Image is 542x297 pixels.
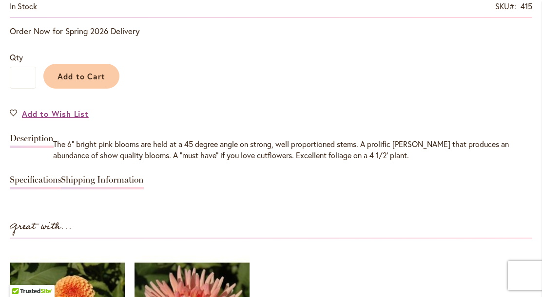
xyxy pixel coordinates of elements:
div: The 6" bright pink blooms are held at a 45 degree angle on strong, well proportioned stems. A pro... [10,139,532,161]
a: Specifications [10,175,61,189]
div: Detailed Product Info [10,129,532,195]
a: Shipping Information [61,175,144,189]
div: Availability [10,1,37,12]
p: Order Now for Spring 2026 Delivery [10,25,532,37]
a: Description [10,134,54,148]
strong: SKU [495,1,516,11]
span: Add to Wish List [22,108,89,119]
span: Add to Cart [58,71,106,81]
a: Add to Wish List [10,108,89,119]
strong: Great with... [10,219,72,235]
span: In stock [10,1,37,11]
button: Add to Cart [43,64,119,89]
span: Qty [10,52,23,62]
div: 415 [521,1,532,12]
iframe: Launch Accessibility Center [7,262,35,290]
